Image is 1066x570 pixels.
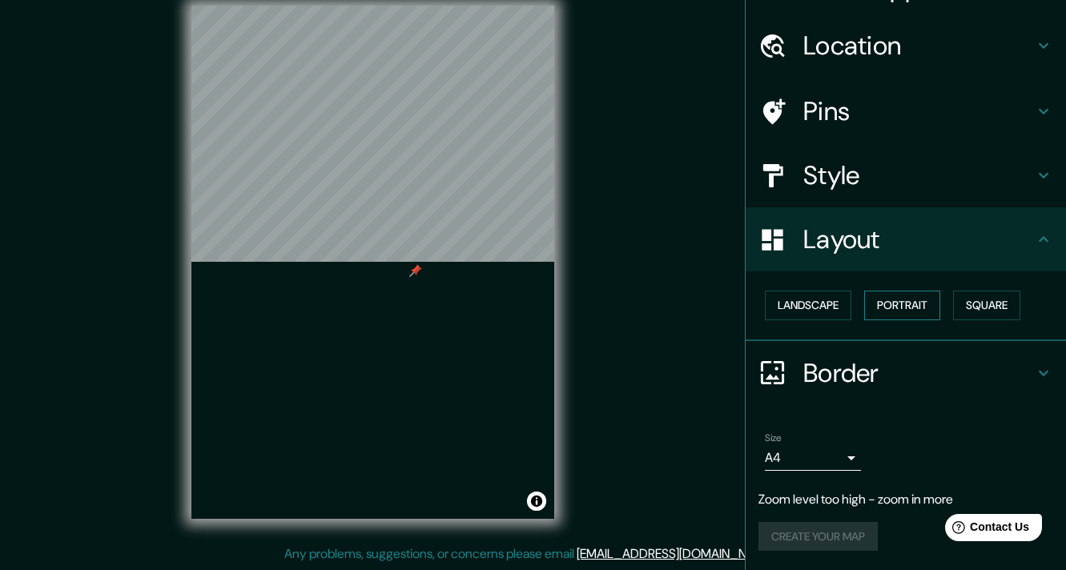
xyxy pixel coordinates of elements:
button: Landscape [765,291,851,320]
div: Pins [746,79,1066,143]
div: Location [746,14,1066,78]
canvas: Map [191,6,554,262]
div: Style [746,143,1066,207]
button: Square [953,291,1020,320]
h4: Style [803,159,1034,191]
h4: Pins [803,95,1034,127]
div: A4 [765,445,861,471]
a: [EMAIL_ADDRESS][DOMAIN_NAME] [577,545,774,562]
h4: Border [803,357,1034,389]
div: Layout [746,207,1066,271]
p: Any problems, suggestions, or concerns please email . [284,544,777,564]
iframe: Help widget launcher [923,508,1048,552]
p: Zoom level too high - zoom in more [758,490,1053,509]
h4: Layout [803,223,1034,255]
div: Border [746,341,1066,405]
h4: Location [803,30,1034,62]
label: Size [765,431,782,444]
button: Toggle attribution [527,492,546,511]
button: Portrait [864,291,940,320]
